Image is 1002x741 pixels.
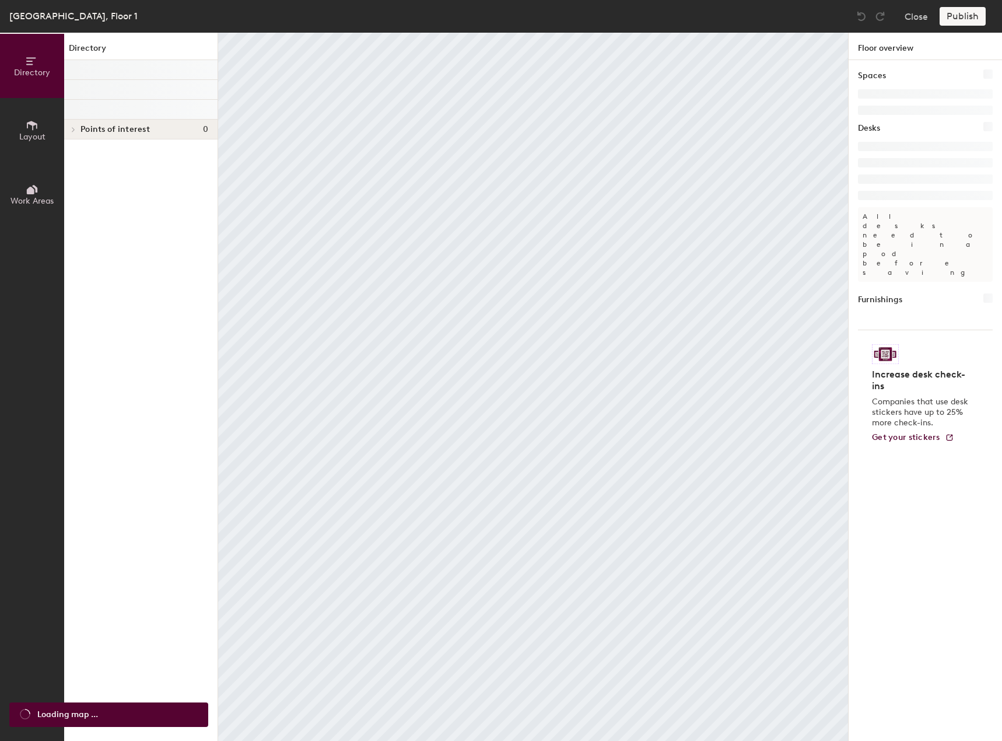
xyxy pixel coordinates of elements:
[9,9,138,23] div: [GEOGRAPHIC_DATA], Floor 1
[905,7,928,26] button: Close
[858,69,886,82] h1: Spaces
[203,125,208,134] span: 0
[218,33,848,741] canvas: Map
[874,11,886,22] img: Redo
[14,68,50,78] span: Directory
[80,125,150,134] span: Points of interest
[872,397,972,428] p: Companies that use desk stickers have up to 25% more check-ins.
[849,33,1002,60] h1: Floor overview
[872,433,954,443] a: Get your stickers
[37,708,98,721] span: Loading map ...
[872,432,940,442] span: Get your stickers
[858,293,902,306] h1: Furnishings
[10,196,54,206] span: Work Areas
[872,344,899,364] img: Sticker logo
[64,42,218,60] h1: Directory
[858,122,880,135] h1: Desks
[856,11,867,22] img: Undo
[19,132,45,142] span: Layout
[872,369,972,392] h4: Increase desk check-ins
[858,207,993,282] p: All desks need to be in a pod before saving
